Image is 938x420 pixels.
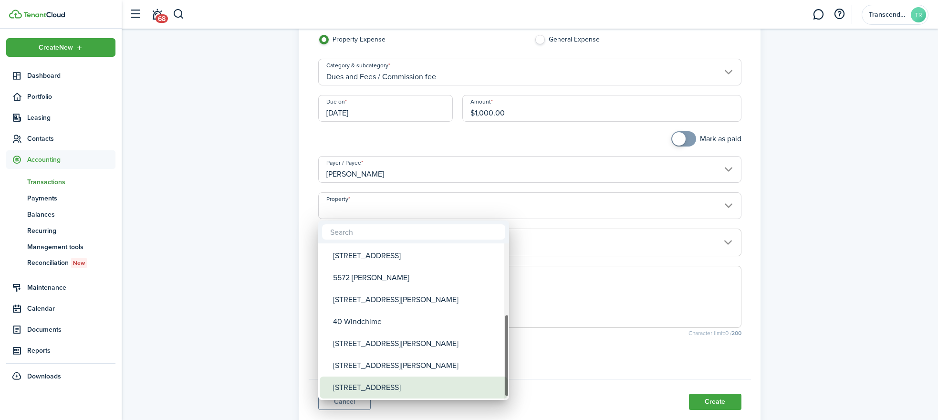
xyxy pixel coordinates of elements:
[318,243,509,400] mbsc-wheel: Property
[333,245,502,267] div: [STREET_ADDRESS]
[333,377,502,399] div: [STREET_ADDRESS]
[333,289,502,311] div: [STREET_ADDRESS][PERSON_NAME]
[333,355,502,377] div: [STREET_ADDRESS][PERSON_NAME]
[333,333,502,355] div: [STREET_ADDRESS][PERSON_NAME]
[333,267,502,289] div: 5572 [PERSON_NAME]
[322,224,505,240] input: Search
[333,311,502,333] div: 40 Windchime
